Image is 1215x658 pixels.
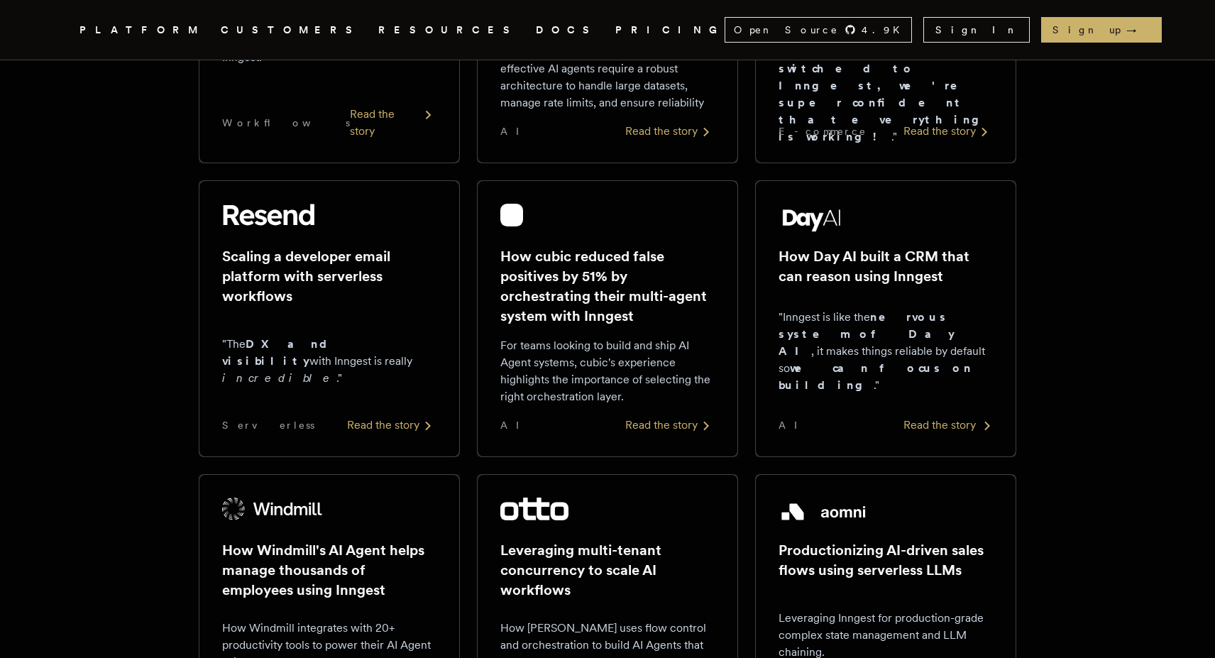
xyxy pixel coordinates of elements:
[347,417,436,434] div: Read the story
[1126,23,1150,37] span: →
[625,417,715,434] div: Read the story
[779,309,993,394] p: "Inngest is like the , it makes things reliable by default so ."
[1041,17,1162,43] a: Sign up
[500,246,715,326] h2: How cubic reduced false positives by 51% by orchestrating their multi-agent system with Inngest
[79,21,204,39] button: PLATFORM
[779,204,845,232] img: Day AI
[222,418,314,432] span: Serverless
[500,124,532,138] span: AI
[755,180,1016,457] a: Day AI logoHow Day AI built a CRM that can reason using Inngest"Inngest is like thenervous system...
[222,204,314,226] img: Resend
[923,17,1030,43] a: Sign In
[779,310,955,358] strong: nervous system of Day AI
[199,180,460,457] a: Resend logoScaling a developer email platform with serverless workflows"TheDX and visibilitywith ...
[222,498,323,520] img: Windmill
[222,336,436,387] p: "The with Inngest is really ."
[222,116,350,130] span: Workflows
[779,361,972,392] strong: we can focus on building
[500,540,715,600] h2: Leveraging multi-tenant concurrency to scale AI workflows
[903,417,993,434] div: Read the story
[500,204,523,226] img: cubic
[500,498,568,520] img: Otto
[222,337,339,368] strong: DX and visibility
[500,418,532,432] span: AI
[903,123,993,140] div: Read the story
[862,23,908,37] span: 4.9 K
[500,43,715,111] p: Outtake's approach demonstrates that effective AI agents require a robust architecture to handle ...
[500,337,715,405] p: For teams looking to build and ship AI Agent systems, cubic's experience highlights the importanc...
[615,21,725,39] a: PRICING
[222,246,436,306] h2: Scaling a developer email platform with serverless workflows
[222,540,436,600] h2: How Windmill's AI Agent helps manage thousands of employees using Inngest
[350,106,436,140] div: Read the story
[779,9,993,146] p: "We were losing roughly 6% of events going through [PERSON_NAME]. ."
[378,21,519,39] button: RESOURCES
[222,371,336,385] em: incredible
[477,180,738,457] a: cubic logoHow cubic reduced false positives by 51% by orchestrating their multi-agent system with...
[779,28,990,143] strong: Now that we switched to Inngest, we're super confident that everything is working!
[779,246,993,286] h2: How Day AI built a CRM that can reason using Inngest
[779,418,810,432] span: AI
[779,124,867,138] span: E-commerce
[221,21,361,39] a: CUSTOMERS
[779,498,869,526] img: Aomni
[734,23,839,37] span: Open Source
[536,21,598,39] a: DOCS
[779,540,993,580] h2: Productionizing AI-driven sales flows using serverless LLMs
[625,123,715,140] div: Read the story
